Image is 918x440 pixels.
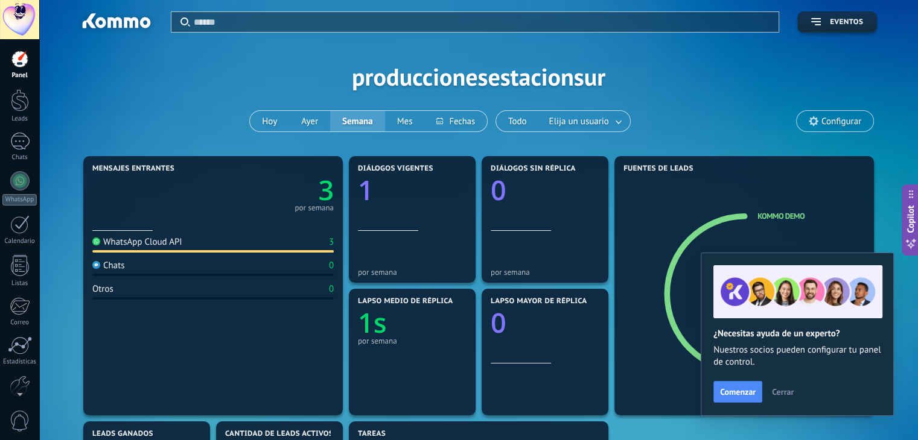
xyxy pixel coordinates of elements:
[92,283,113,295] div: Otros
[491,172,506,209] text: 0
[358,165,433,173] span: Diálogos vigentes
[757,211,805,221] a: Kommo Demo
[92,236,182,248] div: WhatsApp Cloud API
[92,260,125,271] div: Chats
[2,115,37,123] div: Leads
[92,261,100,269] img: Chats
[713,344,881,368] span: Nuestros socios pueden configurar tu panel de control.
[547,113,611,130] span: Elija un usuario
[289,111,330,131] button: Ayer
[767,383,799,401] button: Cerrar
[295,205,334,211] div: por semana
[358,336,467,345] div: por semana
[225,430,333,438] span: Cantidad de leads activos
[329,283,334,295] div: 0
[830,18,863,27] span: Eventos
[2,154,37,162] div: Chats
[491,297,587,306] span: Lapso mayor de réplica
[2,194,37,206] div: WhatsApp
[92,165,174,173] span: Mensajes entrantes
[330,111,385,131] button: Semana
[623,165,693,173] span: Fuentes de leads
[358,268,467,277] div: por semana
[2,237,37,245] div: Calendario
[213,172,334,209] a: 3
[385,111,425,131] button: Mes
[424,111,486,131] button: Fechas
[318,172,334,209] text: 3
[905,206,917,233] span: Copilot
[720,388,756,396] span: Comenzar
[358,304,387,341] text: 1s
[491,304,506,341] text: 0
[92,430,153,438] span: Leads ganados
[358,430,386,438] span: Tareas
[358,297,453,306] span: Lapso medio de réplica
[329,260,334,271] div: 0
[2,280,37,288] div: Listas
[2,358,37,366] div: Estadísticas
[713,381,762,403] button: Comenzar
[772,388,794,396] span: Cerrar
[358,172,374,209] text: 1
[491,268,599,277] div: por semana
[821,116,861,127] span: Configurar
[2,319,37,327] div: Correo
[92,237,100,245] img: WhatsApp Cloud API
[2,72,37,80] div: Panel
[713,328,881,339] h2: ¿Necesitas ayuda de un experto?
[539,111,630,131] button: Elija un usuario
[491,165,576,173] span: Diálogos sin réplica
[496,111,539,131] button: Todo
[797,11,877,33] button: Eventos
[329,236,334,248] div: 3
[250,111,289,131] button: Hoy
